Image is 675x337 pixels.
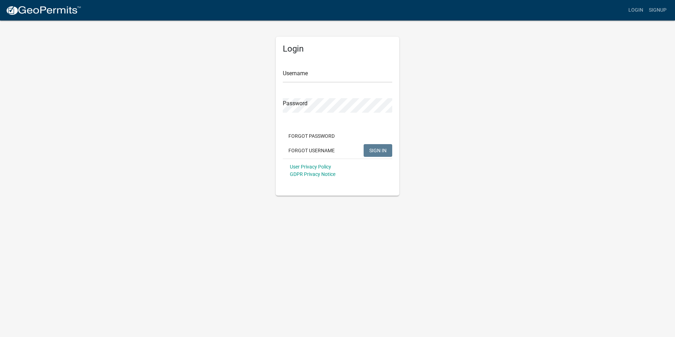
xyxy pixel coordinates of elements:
h5: Login [283,44,392,54]
button: SIGN IN [364,144,392,157]
button: Forgot Username [283,144,340,157]
a: Login [626,4,646,17]
button: Forgot Password [283,130,340,142]
a: Signup [646,4,669,17]
a: GDPR Privacy Notice [290,171,335,177]
a: User Privacy Policy [290,164,331,170]
span: SIGN IN [369,147,387,153]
